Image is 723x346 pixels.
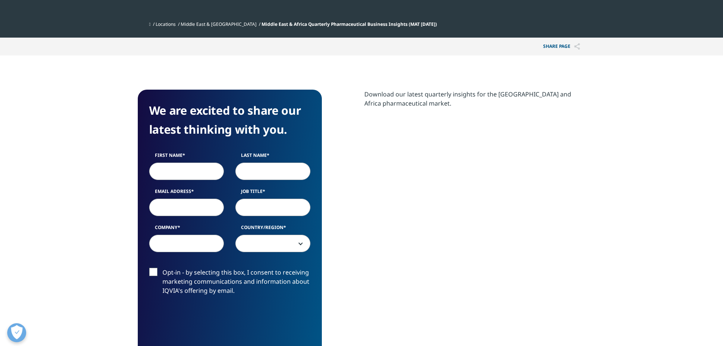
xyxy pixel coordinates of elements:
[235,224,310,235] label: Country/Region
[537,38,586,55] p: Share PAGE
[181,21,257,27] a: Middle East & [GEOGRAPHIC_DATA]
[235,188,310,199] label: Job Title
[7,323,26,342] button: Open Preferences
[149,307,265,337] iframe: reCAPTCHA
[149,188,224,199] label: Email Address
[261,21,437,27] span: Middle East & Africa Quarterly Pharmaceutical Business Insights (MAT [DATE])
[364,90,586,114] p: Download our latest quarterly insights for the [GEOGRAPHIC_DATA] and Africa pharmaceutical market.
[149,224,224,235] label: Company
[149,101,310,139] h4: We are excited to share our latest thinking with you.
[156,21,176,27] a: Locations
[574,43,580,50] img: Share PAGE
[149,268,310,299] label: Opt-in - by selecting this box, I consent to receiving marketing communications and information a...
[235,152,310,163] label: Last Name
[537,38,586,55] button: Share PAGEShare PAGE
[149,152,224,163] label: First Name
